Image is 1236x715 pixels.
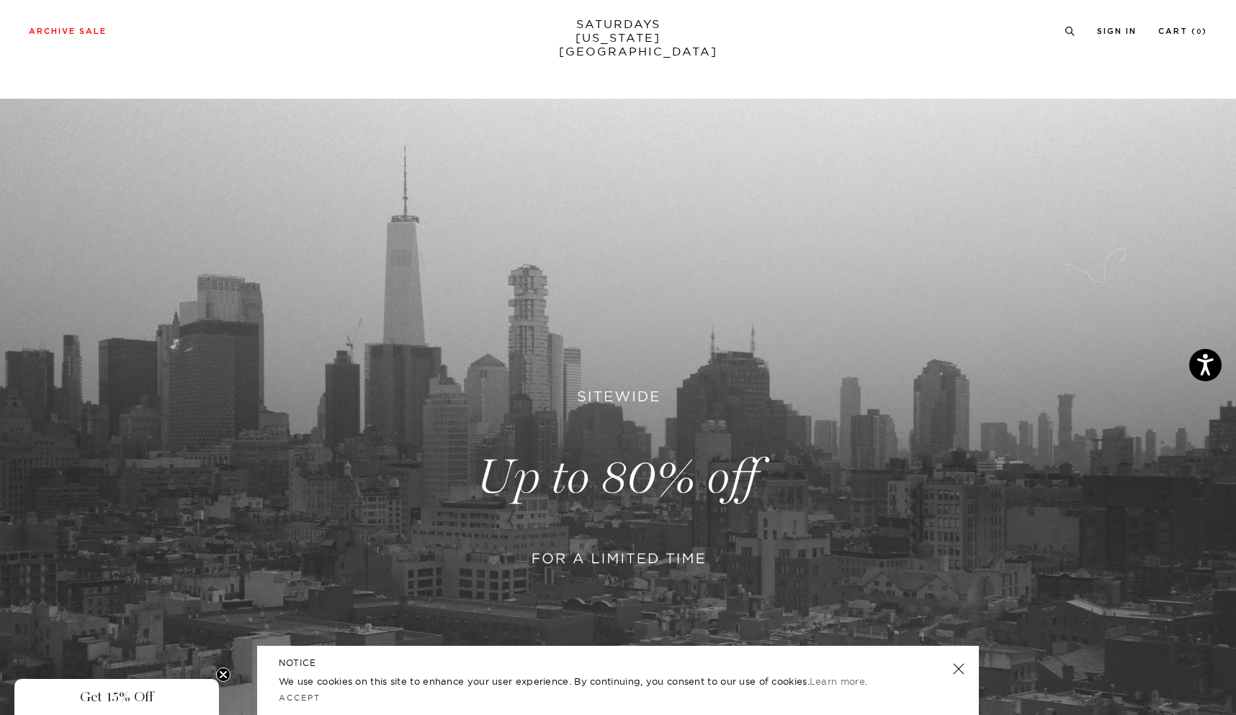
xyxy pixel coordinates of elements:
[1196,29,1202,35] small: 0
[29,27,107,35] a: Archive Sale
[216,667,230,682] button: Close teaser
[279,657,957,670] h5: NOTICE
[279,674,906,688] p: We use cookies on this site to enhance your user experience. By continuing, you consent to our us...
[279,693,321,703] a: Accept
[559,17,678,58] a: SATURDAYS[US_STATE][GEOGRAPHIC_DATA]
[14,679,219,715] div: Get 15% OffClose teaser
[1097,27,1137,35] a: Sign In
[1158,27,1207,35] a: Cart (0)
[810,675,865,687] a: Learn more
[80,688,153,706] span: Get 15% Off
